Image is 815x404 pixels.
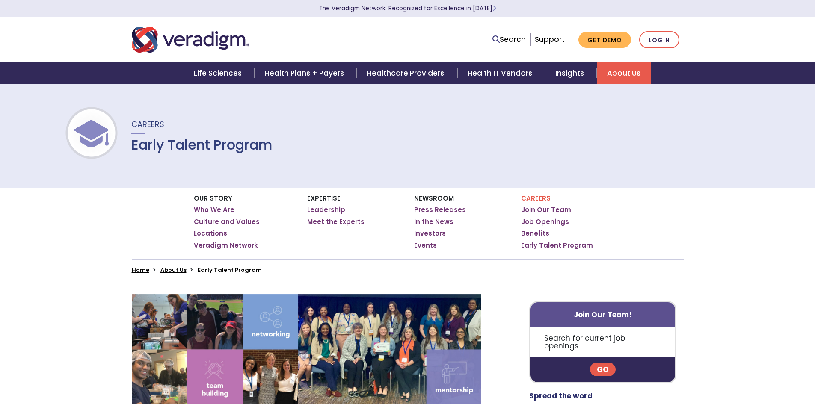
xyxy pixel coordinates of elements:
a: Health Plans + Payers [255,62,357,84]
a: Veradigm Network [194,241,258,250]
a: Life Sciences [184,62,255,84]
a: Login [639,31,679,49]
a: Healthcare Providers [357,62,457,84]
p: Search for current job openings. [530,327,676,357]
a: Get Demo [578,32,631,48]
a: Early Talent Program [521,241,593,250]
img: Veradigm logo [132,26,249,54]
a: Search [492,34,526,45]
h1: Early Talent Program [131,137,273,153]
a: Press Releases [414,206,466,214]
a: Go [590,363,616,376]
a: Health IT Vendors [457,62,545,84]
a: Job Openings [521,218,569,226]
strong: Join Our Team! [574,310,632,320]
span: Learn More [492,4,496,12]
a: Culture and Values [194,218,260,226]
a: Meet the Experts [307,218,365,226]
a: Benefits [521,229,549,238]
a: About Us [160,266,187,274]
a: Insights [545,62,597,84]
a: In the News [414,218,453,226]
a: Support [535,34,565,44]
a: Investors [414,229,446,238]
a: About Us [597,62,651,84]
a: Events [414,241,437,250]
a: Join Our Team [521,206,571,214]
a: Locations [194,229,227,238]
a: Leadership [307,206,345,214]
strong: Spread the word [529,391,593,401]
span: Careers [131,119,164,130]
a: Home [132,266,149,274]
a: Who We Are [194,206,234,214]
a: The Veradigm Network: Recognized for Excellence in [DATE]Learn More [319,4,496,12]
